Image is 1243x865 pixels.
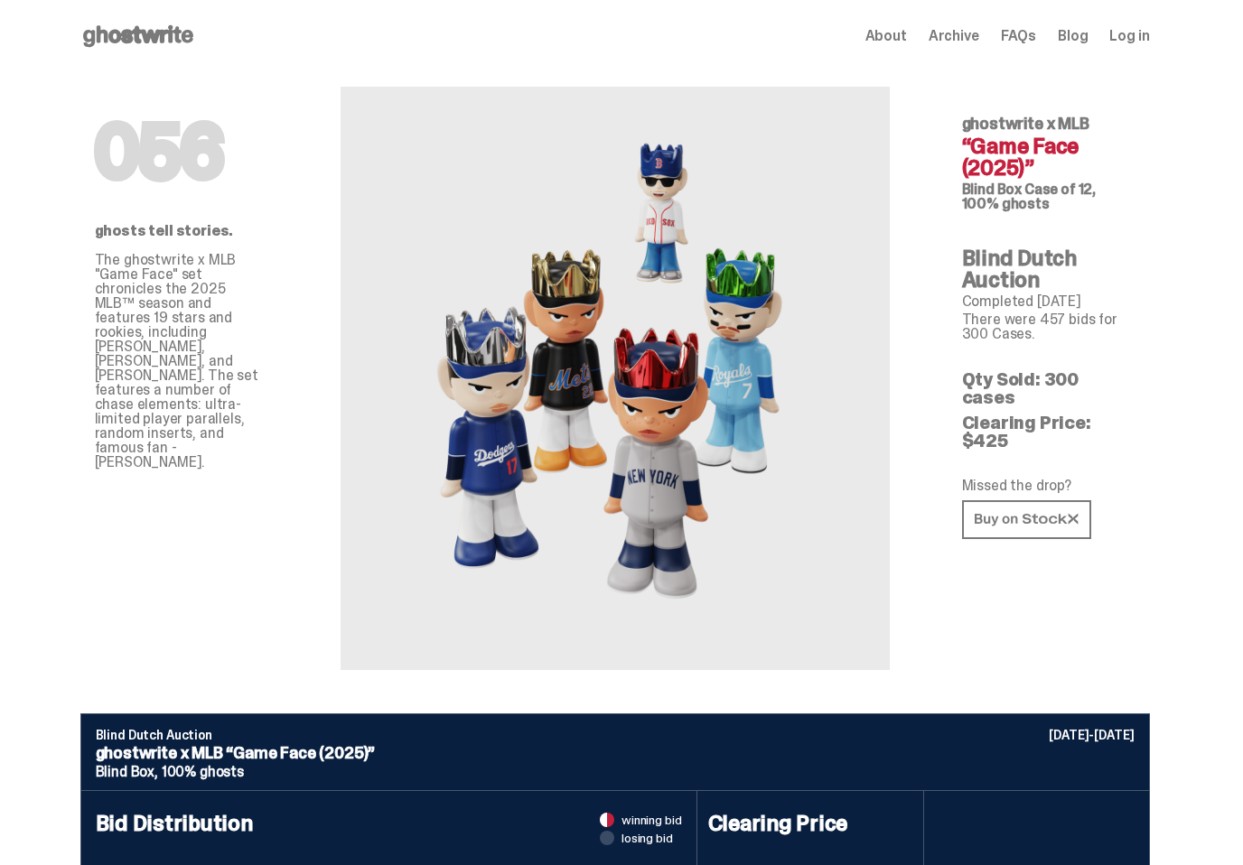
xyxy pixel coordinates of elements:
[962,180,1023,199] span: Blind Box
[962,247,1136,291] h4: Blind Dutch Auction
[95,224,268,238] p: ghosts tell stories.
[1001,29,1036,43] a: FAQs
[621,832,673,844] span: losing bid
[962,135,1136,179] h4: “Game Face (2025)”
[962,294,1136,309] p: Completed [DATE]
[162,762,244,781] span: 100% ghosts
[96,762,158,781] span: Blind Box,
[95,253,268,470] p: The ghostwrite x MLB "Game Face" set chronicles the 2025 MLB™ season and features 19 stars and ro...
[962,370,1136,406] p: Qty Sold: 300 cases
[416,130,814,627] img: MLB&ldquo;Game Face (2025)&rdquo;
[708,813,912,834] h4: Clearing Price
[962,479,1136,493] p: Missed the drop?
[865,29,907,43] a: About
[96,745,1135,761] p: ghostwrite x MLB “Game Face (2025)”
[1058,29,1088,43] a: Blog
[95,116,268,188] h1: 056
[96,729,1135,741] p: Blind Dutch Auction
[621,814,681,826] span: winning bid
[929,29,979,43] a: Archive
[1049,729,1134,741] p: [DATE]-[DATE]
[962,180,1097,213] span: Case of 12, 100% ghosts
[1109,29,1149,43] a: Log in
[962,312,1136,341] p: There were 457 bids for 300 Cases.
[962,414,1136,450] p: Clearing Price: $425
[962,113,1089,135] span: ghostwrite x MLB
